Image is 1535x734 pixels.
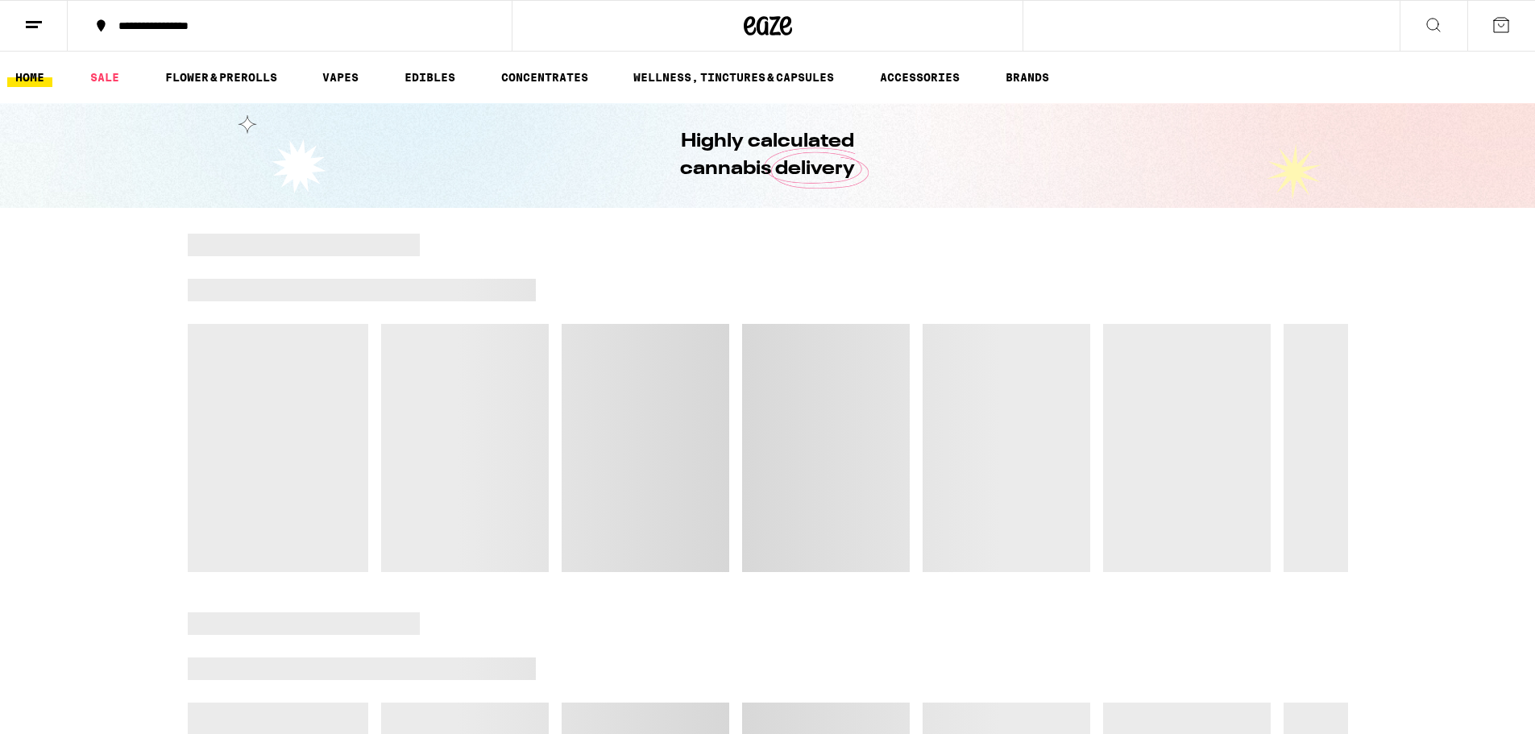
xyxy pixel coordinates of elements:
[82,68,127,87] a: SALE
[7,68,52,87] a: HOME
[625,68,842,87] a: WELLNESS, TINCTURES & CAPSULES
[157,68,285,87] a: FLOWER & PREROLLS
[493,68,596,87] a: CONCENTRATES
[872,68,968,87] a: ACCESSORIES
[314,68,367,87] a: VAPES
[396,68,463,87] a: EDIBLES
[998,68,1057,87] a: BRANDS
[635,128,901,183] h1: Highly calculated cannabis delivery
